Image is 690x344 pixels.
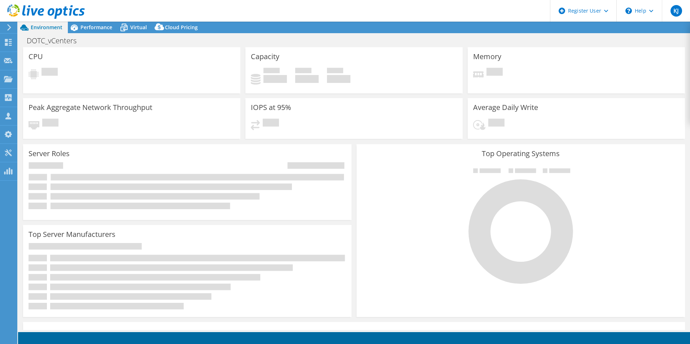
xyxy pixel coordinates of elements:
[29,230,115,238] h3: Top Server Manufacturers
[31,24,62,31] span: Environment
[42,68,58,78] span: Pending
[29,150,70,158] h3: Server Roles
[23,37,88,45] h1: DOTC_vCenters
[29,103,152,111] h3: Peak Aggregate Network Throughput
[251,103,291,111] h3: IOPS at 95%
[473,103,538,111] h3: Average Daily Write
[362,150,680,158] h3: Top Operating Systems
[625,8,632,14] svg: \n
[263,68,280,75] span: Used
[327,68,343,75] span: Total
[80,24,112,31] span: Performance
[42,119,58,128] span: Pending
[165,24,198,31] span: Cloud Pricing
[295,75,319,83] h4: 0 GiB
[327,75,350,83] h4: 0 GiB
[295,68,311,75] span: Free
[263,119,279,128] span: Pending
[251,53,279,61] h3: Capacity
[29,53,43,61] h3: CPU
[130,24,147,31] span: Virtual
[488,119,505,128] span: Pending
[671,5,682,17] span: KJ
[263,75,287,83] h4: 0 GiB
[473,53,501,61] h3: Memory
[486,68,503,78] span: Pending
